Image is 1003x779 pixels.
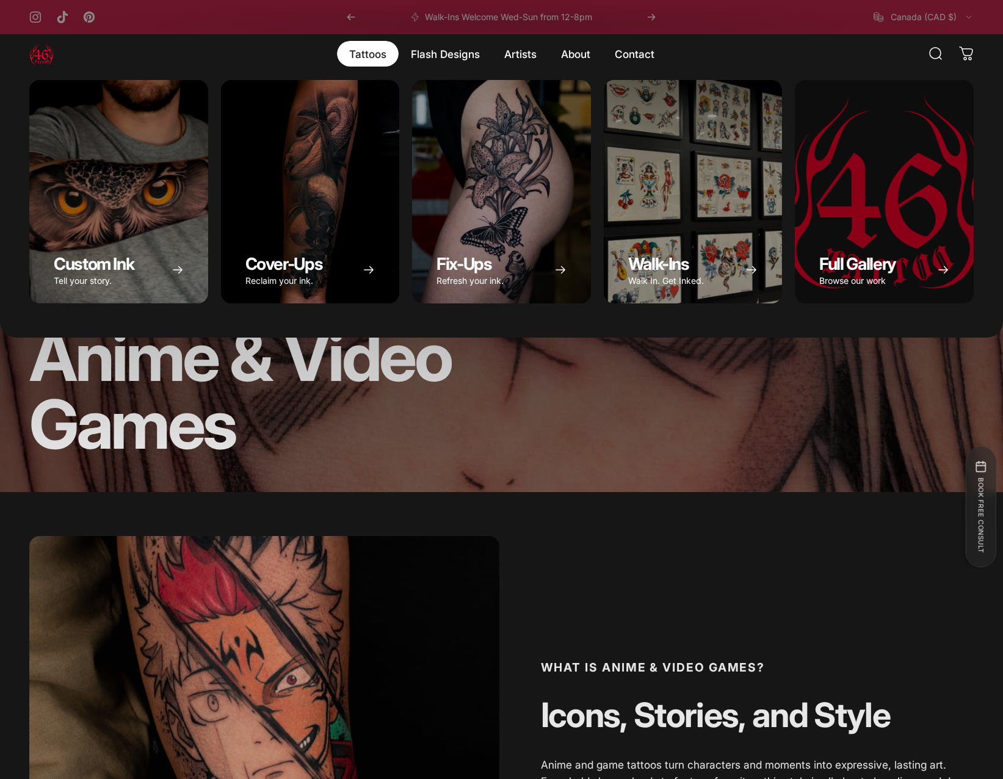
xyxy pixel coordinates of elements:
p: Tell your story. [54,275,134,286]
a: Custom Ink [29,80,208,303]
summary: Flash Designs [399,41,492,67]
p: Refresh your ink. [436,275,504,286]
a: Walk-Ins [604,80,783,303]
p: Browse our work [819,275,896,286]
summary: Artists [492,41,549,67]
span: Cover-Ups [245,253,323,274]
a: Full Gallery [795,80,974,303]
summary: Tattoos [337,41,399,67]
span: Custom Ink [54,253,134,274]
a: Cover-Ups [221,80,400,303]
span: Walk-Ins [628,253,689,274]
a: Contact [603,41,667,67]
a: Fix-Ups [412,80,591,303]
p: Reclaim your ink. [245,275,323,286]
a: 0 items [953,40,980,67]
p: Walk In. Get Inked. [628,275,704,286]
span: Fix-Ups [436,253,491,274]
span: Full Gallery [819,253,896,274]
nav: Primary [337,41,667,67]
summary: About [549,41,603,67]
